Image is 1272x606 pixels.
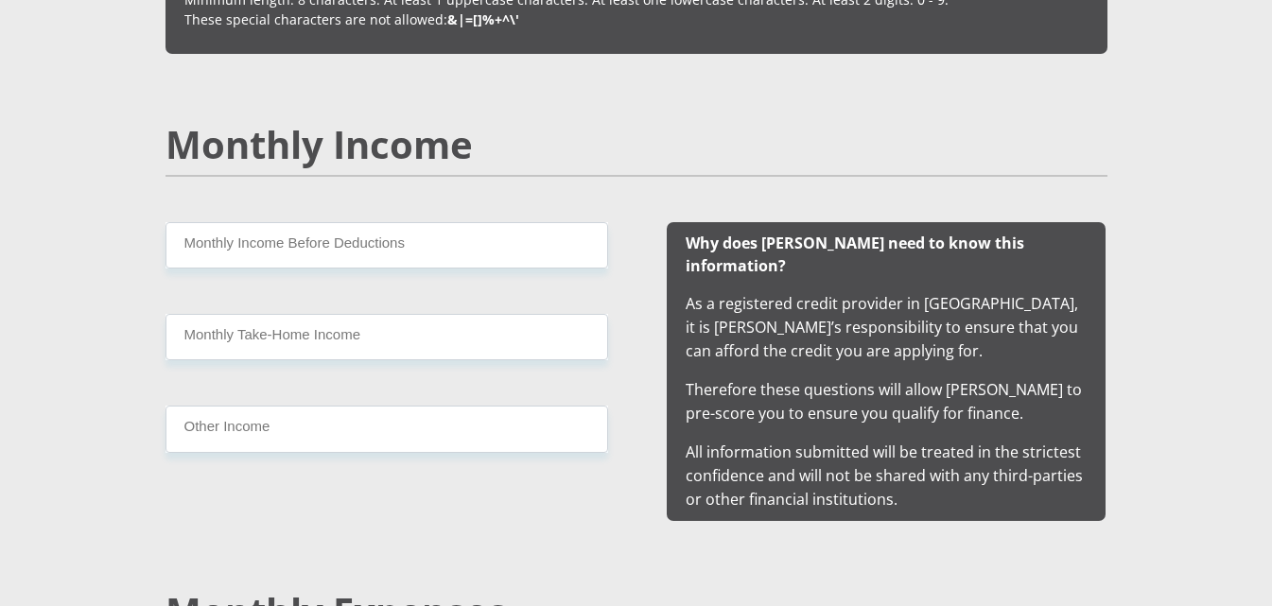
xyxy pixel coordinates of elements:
b: Why does [PERSON_NAME] need to know this information? [686,233,1024,276]
input: Monthly Income Before Deductions [166,222,608,268]
input: Other Income [166,406,608,452]
b: &|=[]%+^\' [447,10,519,28]
h2: Monthly Income [166,122,1107,167]
span: As a registered credit provider in [GEOGRAPHIC_DATA], it is [PERSON_NAME]’s responsibility to ens... [686,232,1087,510]
input: Monthly Take Home Income [166,314,608,360]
